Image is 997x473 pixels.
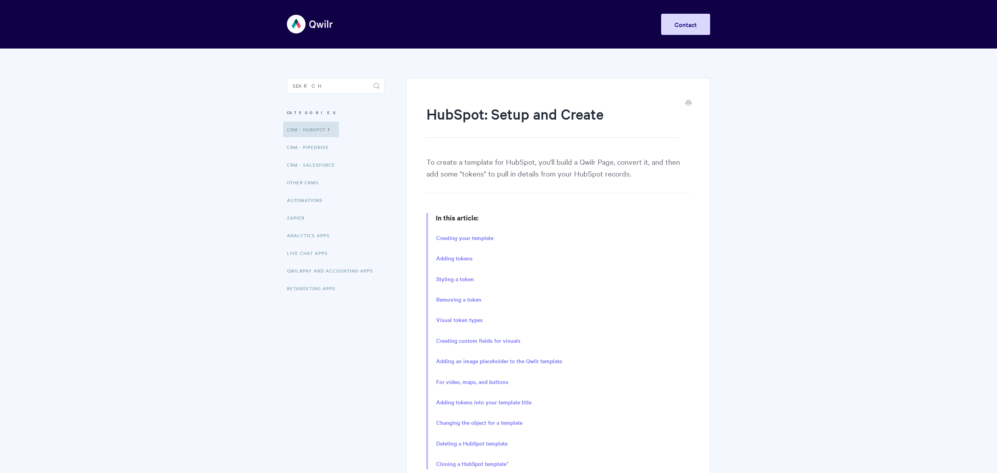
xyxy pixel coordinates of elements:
a: Cloning a HubSpot template [436,460,506,468]
a: Removing a token [436,295,481,304]
a: Print this Article [685,99,692,108]
a: Visual token types [436,316,483,324]
p: To create a template for HubSpot, you'll build a Qwilr Page, convert it, and then add some "token... [426,156,690,193]
a: Creating custom fields for visuals [436,337,520,345]
a: Live Chat Apps [287,245,334,261]
a: Zapier [287,210,310,226]
a: Deleting a HubSpot template [436,439,508,448]
h3: Categories [287,106,384,120]
a: Analytics Apps [287,227,335,243]
a: For video, maps, and buttons [436,378,508,386]
input: Search [287,78,384,94]
a: Adding tokens [436,254,473,263]
a: CRM - Pipedrive [287,139,335,155]
a: CRM - HubSpot [283,122,339,137]
strong: In this article: [436,213,479,222]
a: Automations [287,192,328,208]
a: Other CRMs [287,175,324,190]
img: Qwilr Help Center [287,9,334,39]
a: Adding an image placeholder to the Qwilr template [436,357,562,366]
a: CRM - Salesforce [287,157,341,173]
a: Adding tokens into your template title [436,398,531,407]
a: Retargeting Apps [287,280,341,296]
a: Contact [661,14,710,35]
a: QwilrPay and Accounting Apps [287,263,379,278]
h1: HubSpot: Setup and Create [426,104,678,138]
a: Creating your template [436,234,493,242]
a: Changing the object for a template [436,418,522,427]
a: Styling a token [436,275,474,284]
